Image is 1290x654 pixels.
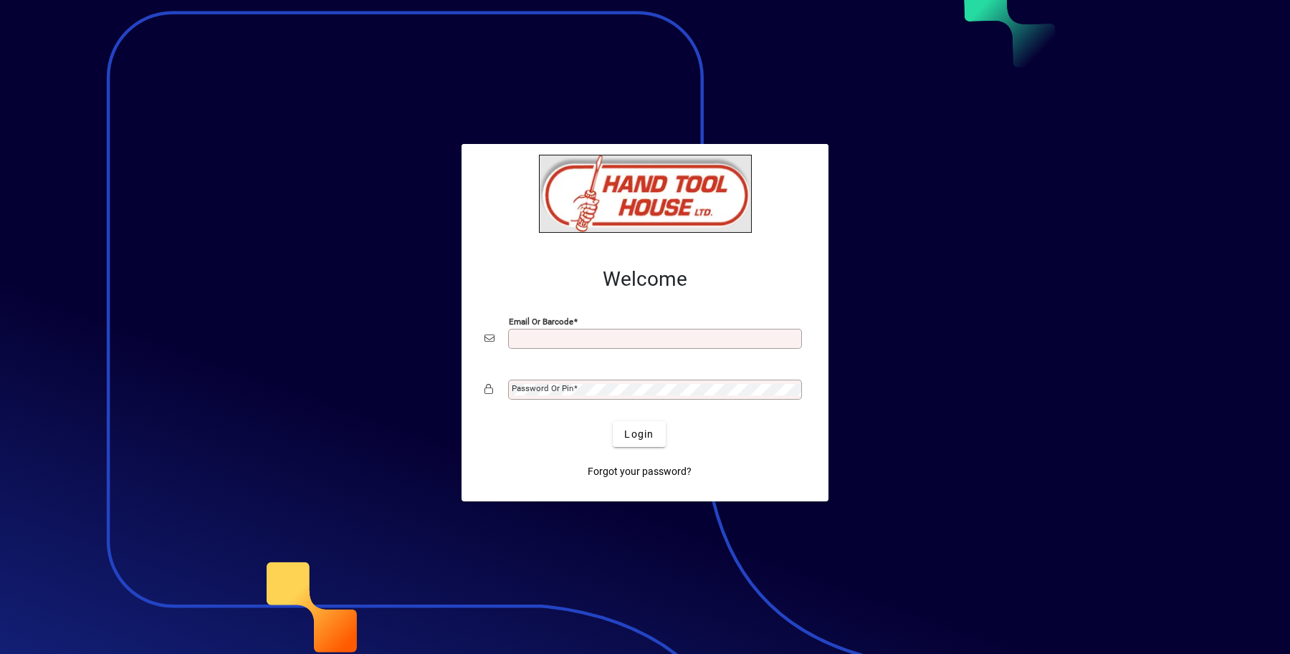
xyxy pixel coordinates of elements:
h2: Welcome [484,267,806,292]
span: Forgot your password? [588,464,692,479]
mat-label: Password or Pin [512,383,573,393]
a: Forgot your password? [582,458,697,484]
button: Login [613,421,665,447]
span: Login [624,427,654,442]
mat-label: Email or Barcode [509,317,573,327]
